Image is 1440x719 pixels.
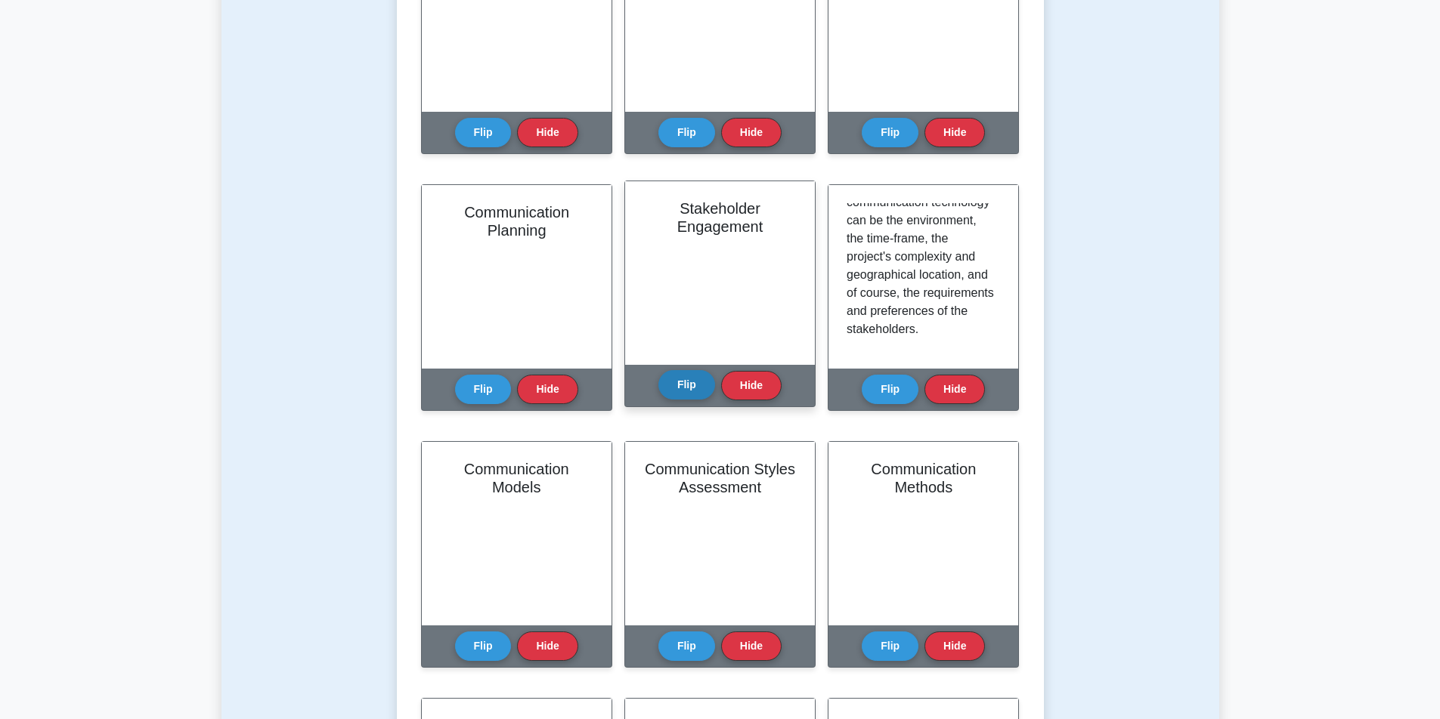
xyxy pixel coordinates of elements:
button: Hide [924,118,985,147]
button: Flip [862,118,918,147]
button: Hide [721,631,782,661]
button: Flip [455,118,512,147]
button: Flip [658,631,715,661]
button: Flip [455,375,512,404]
button: Hide [517,118,578,147]
button: Hide [924,375,985,404]
h2: Communication Methods [847,460,1000,496]
button: Hide [721,371,782,400]
h2: Communication Models [440,460,593,496]
h2: Communication Styles Assessment [643,460,797,496]
button: Hide [924,631,985,661]
button: Hide [517,375,578,404]
button: Flip [862,631,918,661]
button: Hide [517,631,578,661]
button: Hide [721,118,782,147]
button: Flip [862,375,918,404]
h2: Communication Planning [440,203,593,239]
button: Flip [658,118,715,147]
h2: Stakeholder Engagement [643,199,797,236]
button: Flip [455,631,512,661]
button: Flip [658,370,715,400]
